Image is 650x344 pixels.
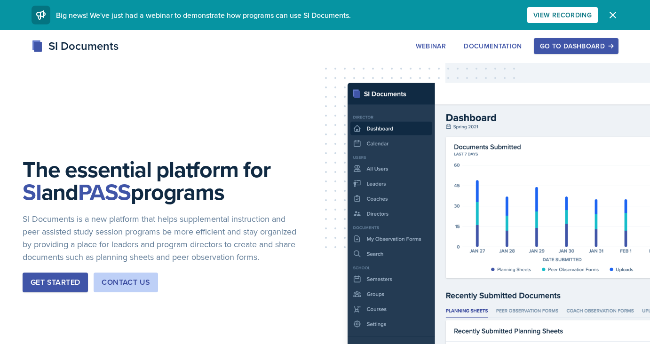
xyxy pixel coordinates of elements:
[32,38,119,55] div: SI Documents
[540,42,612,50] div: Go to Dashboard
[94,273,158,292] button: Contact Us
[533,11,592,19] div: View Recording
[410,38,452,54] button: Webinar
[534,38,618,54] button: Go to Dashboard
[416,42,446,50] div: Webinar
[464,42,522,50] div: Documentation
[23,273,88,292] button: Get Started
[102,277,150,288] div: Contact Us
[527,7,598,23] button: View Recording
[31,277,80,288] div: Get Started
[458,38,528,54] button: Documentation
[56,10,351,20] span: Big news! We've just had a webinar to demonstrate how programs can use SI Documents.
